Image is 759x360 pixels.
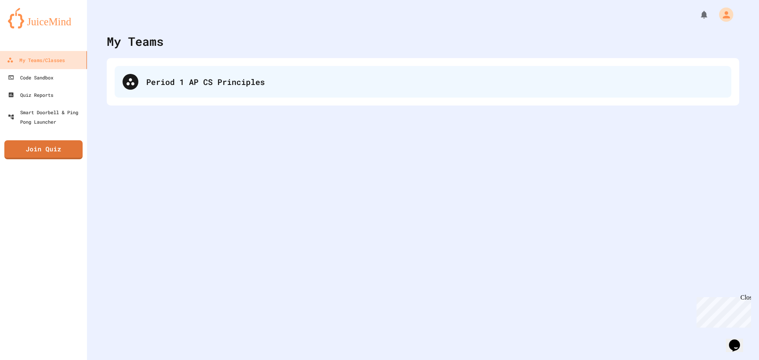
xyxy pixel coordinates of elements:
div: My Teams [107,32,164,50]
iframe: chat widget [726,328,751,352]
iframe: chat widget [693,294,751,328]
div: Quiz Reports [8,90,53,100]
div: Code Sandbox [8,73,53,82]
div: My Account [711,6,735,24]
a: Join Quiz [4,140,83,159]
div: My Teams/Classes [7,55,65,65]
div: My Notifications [685,8,711,21]
img: logo-orange.svg [8,8,79,28]
div: Period 1 AP CS Principles [115,66,731,98]
div: Smart Doorbell & Ping Pong Launcher [8,107,84,126]
div: Chat with us now!Close [3,3,55,50]
div: Period 1 AP CS Principles [146,76,723,88]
